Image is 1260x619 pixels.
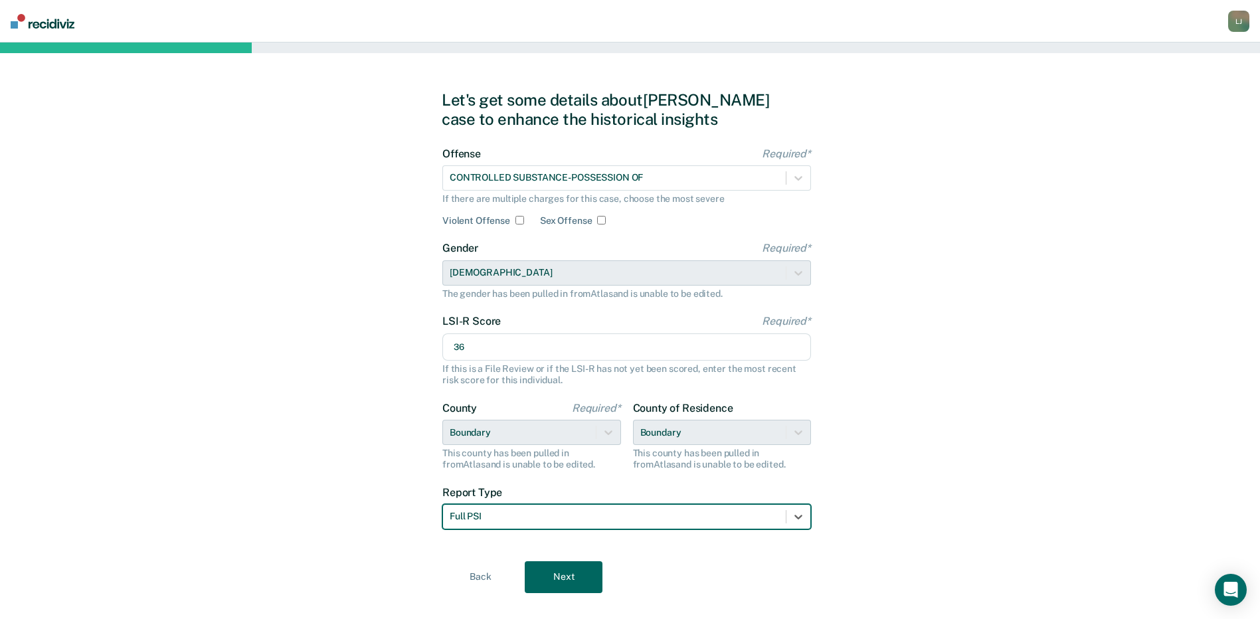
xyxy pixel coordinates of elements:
[1228,11,1249,32] div: L J
[442,402,621,414] label: County
[572,402,621,414] span: Required*
[442,90,818,129] div: Let's get some details about [PERSON_NAME] case to enhance the historical insights
[442,561,519,593] button: Back
[442,215,510,226] label: Violent Offense
[633,402,812,414] label: County of Residence
[442,363,811,386] div: If this is a File Review or if the LSI-R has not yet been scored, enter the most recent risk scor...
[1228,11,1249,32] button: LJ
[442,288,811,300] div: The gender has been pulled in from Atlas and is unable to be edited.
[442,147,811,160] label: Offense
[633,448,812,470] div: This county has been pulled in from Atlas and is unable to be edited.
[525,561,602,593] button: Next
[442,193,811,205] div: If there are multiple charges for this case, choose the most severe
[540,215,592,226] label: Sex Offense
[442,486,811,499] label: Report Type
[762,315,811,327] span: Required*
[1215,574,1247,606] div: Open Intercom Messenger
[762,147,811,160] span: Required*
[762,242,811,254] span: Required*
[442,448,621,470] div: This county has been pulled in from Atlas and is unable to be edited.
[442,315,811,327] label: LSI-R Score
[11,14,74,29] img: Recidiviz
[442,242,811,254] label: Gender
